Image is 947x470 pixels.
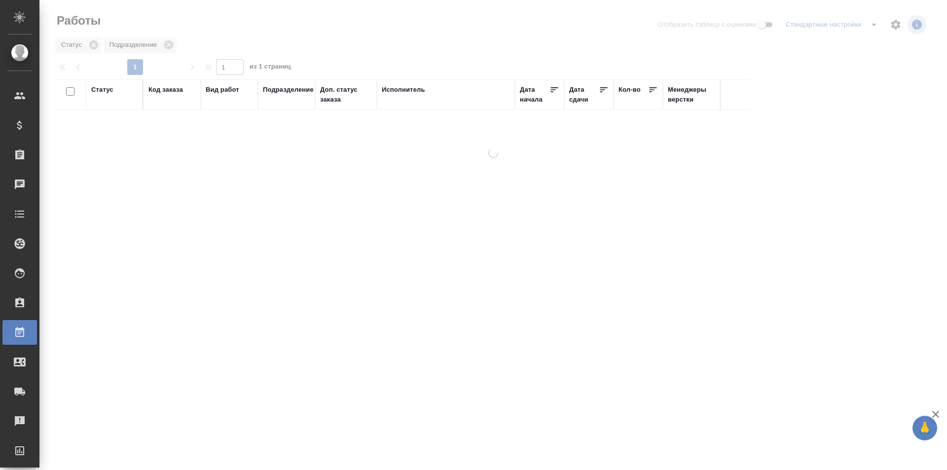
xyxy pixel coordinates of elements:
div: Доп. статус заказа [320,85,372,105]
span: 🙏 [916,418,933,438]
div: Статус [91,85,113,95]
div: Код заказа [148,85,183,95]
div: Кол-во [619,85,641,95]
div: Дата сдачи [569,85,599,105]
div: Подразделение [263,85,314,95]
div: Вид работ [206,85,239,95]
div: Исполнитель [382,85,425,95]
div: Менеджеры верстки [668,85,715,105]
button: 🙏 [912,416,937,440]
div: Дата начала [520,85,549,105]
